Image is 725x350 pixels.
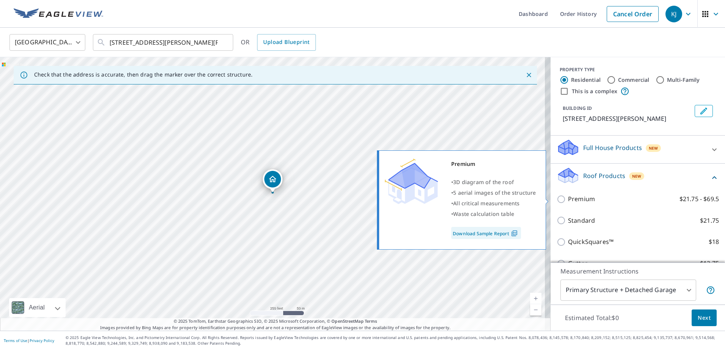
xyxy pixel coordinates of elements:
span: New [632,173,642,179]
div: Aerial [27,298,47,317]
p: QuickSquares™ [568,237,614,247]
input: Search by address or latitude-longitude [110,32,218,53]
img: Pdf Icon [509,230,519,237]
div: • [451,209,536,219]
label: Residential [571,76,601,84]
div: KJ [665,6,682,22]
div: • [451,198,536,209]
span: New [649,145,658,151]
a: Current Level 17, Zoom In [530,293,541,304]
p: Estimated Total: $0 [559,309,625,326]
span: Your report will include the primary structure and a detached garage if one exists. [706,286,715,295]
p: $13.75 [700,259,719,268]
a: Terms of Use [4,338,27,343]
span: 3D diagram of the roof [453,178,514,186]
p: BUILDING ID [563,105,592,111]
div: PROPERTY TYPE [560,66,716,73]
div: Roof ProductsNew [557,167,719,188]
span: © 2025 TomTom, Earthstar Geographics SIO, © 2025 Microsoft Corporation, © [174,318,377,325]
div: Aerial [9,298,66,317]
p: Gutter [568,259,587,268]
button: Edit building 1 [695,105,713,117]
p: Full House Products [583,143,642,152]
p: $21.75 - $69.5 [679,194,719,204]
span: Waste calculation table [453,210,514,217]
div: Premium [451,159,536,169]
div: [GEOGRAPHIC_DATA] [9,32,85,53]
a: Current Level 17, Zoom Out [530,304,541,316]
p: Measurement Instructions [560,267,715,276]
span: 5 aerial images of the structure [453,189,536,196]
div: OR [241,34,316,51]
a: Download Sample Report [451,227,521,239]
div: Full House ProductsNew [557,139,719,160]
a: Cancel Order [607,6,659,22]
div: Dropped pin, building 1, Residential property, 12 Gellatly Dr Wappingers Falls, NY 12590 [263,169,282,193]
div: Primary Structure + Detached Garage [560,280,696,301]
img: EV Logo [14,8,103,20]
a: Privacy Policy [30,338,54,343]
p: Premium [568,194,595,204]
a: Terms [365,318,377,324]
p: $18 [709,237,719,247]
p: Roof Products [583,171,625,180]
p: | [4,338,54,343]
label: Commercial [618,76,650,84]
a: OpenStreetMap [331,318,363,324]
span: All critical measurements [453,200,519,207]
p: $21.75 [700,216,719,225]
img: Premium [385,159,438,204]
label: This is a complex [572,87,617,95]
p: Standard [568,216,595,225]
p: Check that the address is accurate, then drag the marker over the correct structure. [34,71,253,78]
p: © 2025 Eagle View Technologies, Inc. and Pictometry International Corp. All Rights Reserved. Repo... [66,335,721,346]
button: Next [692,309,717,327]
span: Next [698,313,711,323]
div: • [451,177,536,187]
div: • [451,187,536,198]
a: Upload Blueprint [257,34,315,51]
span: Upload Blueprint [263,37,309,47]
label: Multi-Family [667,76,700,84]
p: [STREET_ADDRESS][PERSON_NAME] [563,114,692,123]
button: Close [524,70,534,80]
